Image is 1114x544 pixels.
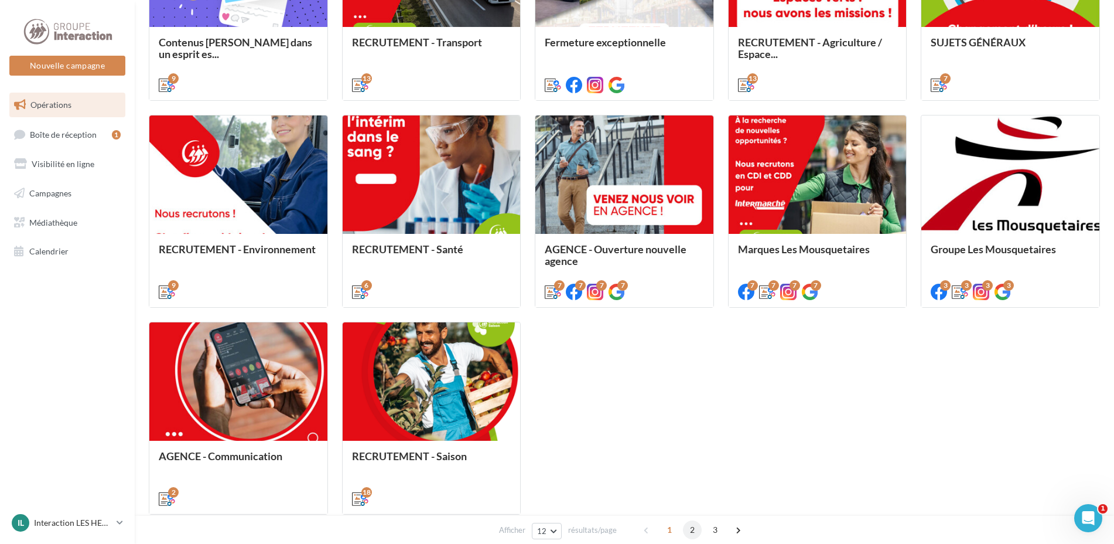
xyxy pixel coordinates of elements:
[617,280,628,291] div: 7
[168,280,179,291] div: 9
[352,450,467,463] span: RECRUTEMENT - Saison
[361,487,372,498] div: 18
[811,280,821,291] div: 7
[1074,504,1102,532] iframe: Intercom live chat
[29,188,71,198] span: Campagnes
[7,122,128,147] a: Boîte de réception1
[575,280,586,291] div: 7
[1098,504,1108,514] span: 1
[7,239,128,264] a: Calendrier
[537,526,547,536] span: 12
[545,36,666,49] span: Fermeture exceptionnelle
[790,280,800,291] div: 7
[34,517,112,529] p: Interaction LES HERBIERS
[9,512,125,534] a: IL Interaction LES HERBIERS
[159,36,312,60] span: Contenus [PERSON_NAME] dans un esprit es...
[7,152,128,176] a: Visibilité en ligne
[532,523,562,539] button: 12
[159,450,282,463] span: AGENCE - Communication
[168,73,179,84] div: 9
[18,517,24,529] span: IL
[29,246,69,256] span: Calendrier
[7,181,128,206] a: Campagnes
[706,521,725,539] span: 3
[361,73,372,84] div: 13
[738,243,870,256] span: Marques Les Mousquetaires
[931,36,1026,49] span: SUJETS GÉNÉRAUX
[168,487,179,498] div: 2
[361,280,372,291] div: 6
[352,36,482,49] span: RECRUTEMENT - Transport
[499,525,525,536] span: Afficher
[768,280,779,291] div: 7
[1003,280,1014,291] div: 3
[30,100,71,110] span: Opérations
[961,280,972,291] div: 3
[32,159,94,169] span: Visibilité en ligne
[7,210,128,235] a: Médiathèque
[545,243,686,267] span: AGENCE - Ouverture nouvelle agence
[112,130,121,140] div: 1
[982,280,993,291] div: 3
[159,243,316,256] span: RECRUTEMENT - Environnement
[738,36,882,60] span: RECRUTEMENT - Agriculture / Espace...
[747,73,758,84] div: 13
[30,129,97,139] span: Boîte de réception
[931,243,1056,256] span: Groupe Les Mousquetaires
[683,521,702,539] span: 2
[660,521,679,539] span: 1
[9,56,125,76] button: Nouvelle campagne
[568,525,617,536] span: résultats/page
[596,280,607,291] div: 7
[29,217,77,227] span: Médiathèque
[940,280,951,291] div: 3
[747,280,758,291] div: 7
[554,280,565,291] div: 7
[7,93,128,117] a: Opérations
[352,243,463,256] span: RECRUTEMENT - Santé
[940,73,951,84] div: 7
